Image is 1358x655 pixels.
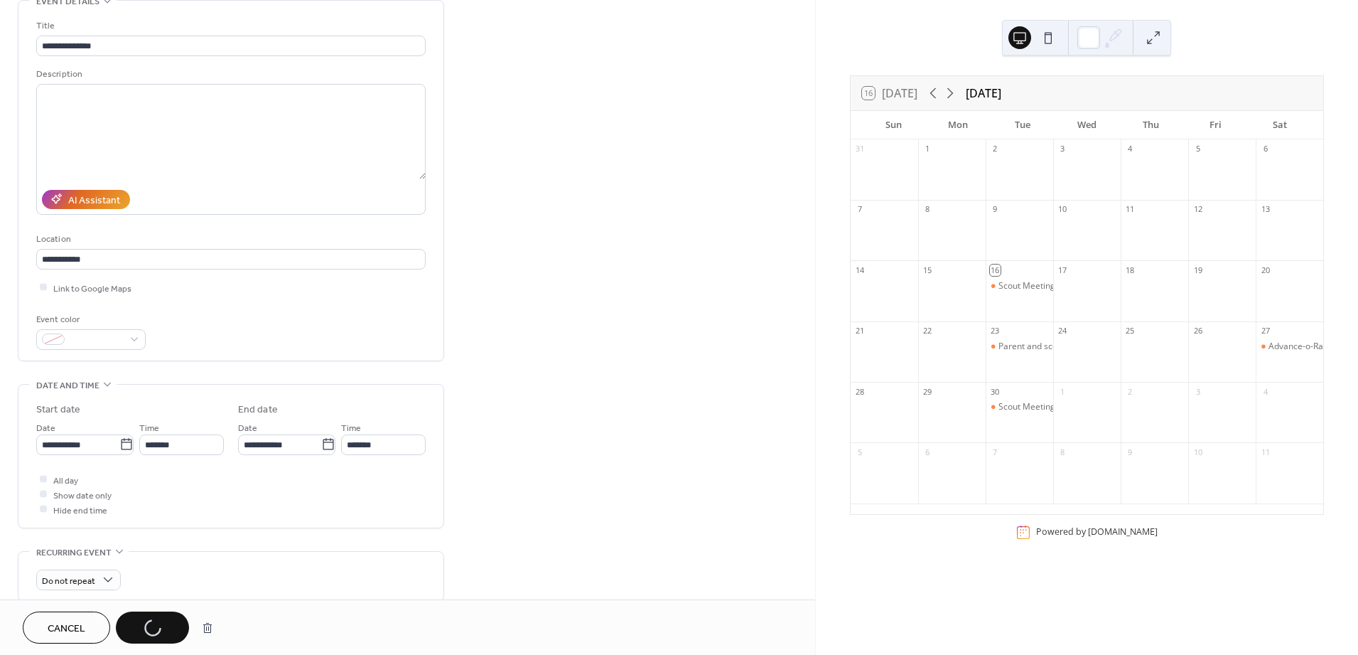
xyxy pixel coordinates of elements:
[1260,386,1271,397] div: 4
[1036,526,1158,538] div: Powered by
[1125,326,1136,336] div: 25
[1260,204,1271,215] div: 13
[1192,144,1203,154] div: 5
[990,447,1001,457] div: 7
[1183,111,1247,139] div: Fri
[855,144,866,154] div: 31
[1248,111,1312,139] div: Sat
[36,545,112,560] span: Recurring event
[855,204,866,215] div: 7
[986,280,1053,292] div: Scout Meeting with Troop 42
[1125,144,1136,154] div: 4
[1057,265,1068,275] div: 17
[998,341,1126,353] div: Parent and scout Troop Meeting
[36,312,143,327] div: Event color
[990,144,1001,154] div: 2
[1055,111,1119,139] div: Wed
[36,378,99,393] span: Date and time
[36,232,423,247] div: Location
[922,326,933,336] div: 22
[1057,447,1068,457] div: 8
[53,503,107,518] span: Hide end time
[966,85,1001,102] div: [DATE]
[1192,386,1203,397] div: 3
[1260,447,1271,457] div: 11
[1260,144,1271,154] div: 6
[48,622,85,637] span: Cancel
[990,204,1001,215] div: 9
[990,265,1001,275] div: 16
[1125,204,1136,215] div: 11
[1192,447,1203,457] div: 10
[926,111,990,139] div: Mon
[36,67,423,82] div: Description
[1057,204,1068,215] div: 10
[42,190,130,209] button: AI Assistant
[42,573,95,589] span: Do not repeat
[855,326,866,336] div: 21
[1057,144,1068,154] div: 3
[139,420,159,435] span: Time
[922,204,933,215] div: 8
[53,281,131,296] span: Link to Google Maps
[238,420,257,435] span: Date
[922,386,933,397] div: 29
[855,265,866,275] div: 14
[1192,204,1203,215] div: 12
[1119,111,1183,139] div: Thu
[53,488,112,503] span: Show date only
[862,111,926,139] div: Sun
[1268,341,1336,353] div: Advance-o-Rama
[998,280,1111,292] div: Scout Meeting with Troop 42
[238,403,278,417] div: End date
[1057,326,1068,336] div: 24
[990,386,1001,397] div: 30
[922,265,933,275] div: 15
[1125,386,1136,397] div: 2
[1260,326,1271,336] div: 27
[1192,326,1203,336] div: 26
[53,473,78,488] span: All day
[68,193,120,208] div: AI Assistant
[1260,265,1271,275] div: 20
[986,341,1053,353] div: Parent and scout Troop Meeting
[922,144,933,154] div: 1
[855,447,866,457] div: 5
[986,401,1053,413] div: Scout Meeting
[1192,265,1203,275] div: 19
[998,401,1055,413] div: Scout Meeting
[36,403,80,417] div: Start date
[1088,526,1158,538] a: [DOMAIN_NAME]
[36,420,55,435] span: Date
[1256,341,1323,353] div: Advance-o-Rama
[990,326,1001,336] div: 23
[36,18,423,33] div: Title
[855,386,866,397] div: 28
[1125,447,1136,457] div: 9
[922,447,933,457] div: 6
[23,612,110,644] button: Cancel
[991,111,1055,139] div: Tue
[341,420,361,435] span: Time
[1125,265,1136,275] div: 18
[1057,386,1068,397] div: 1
